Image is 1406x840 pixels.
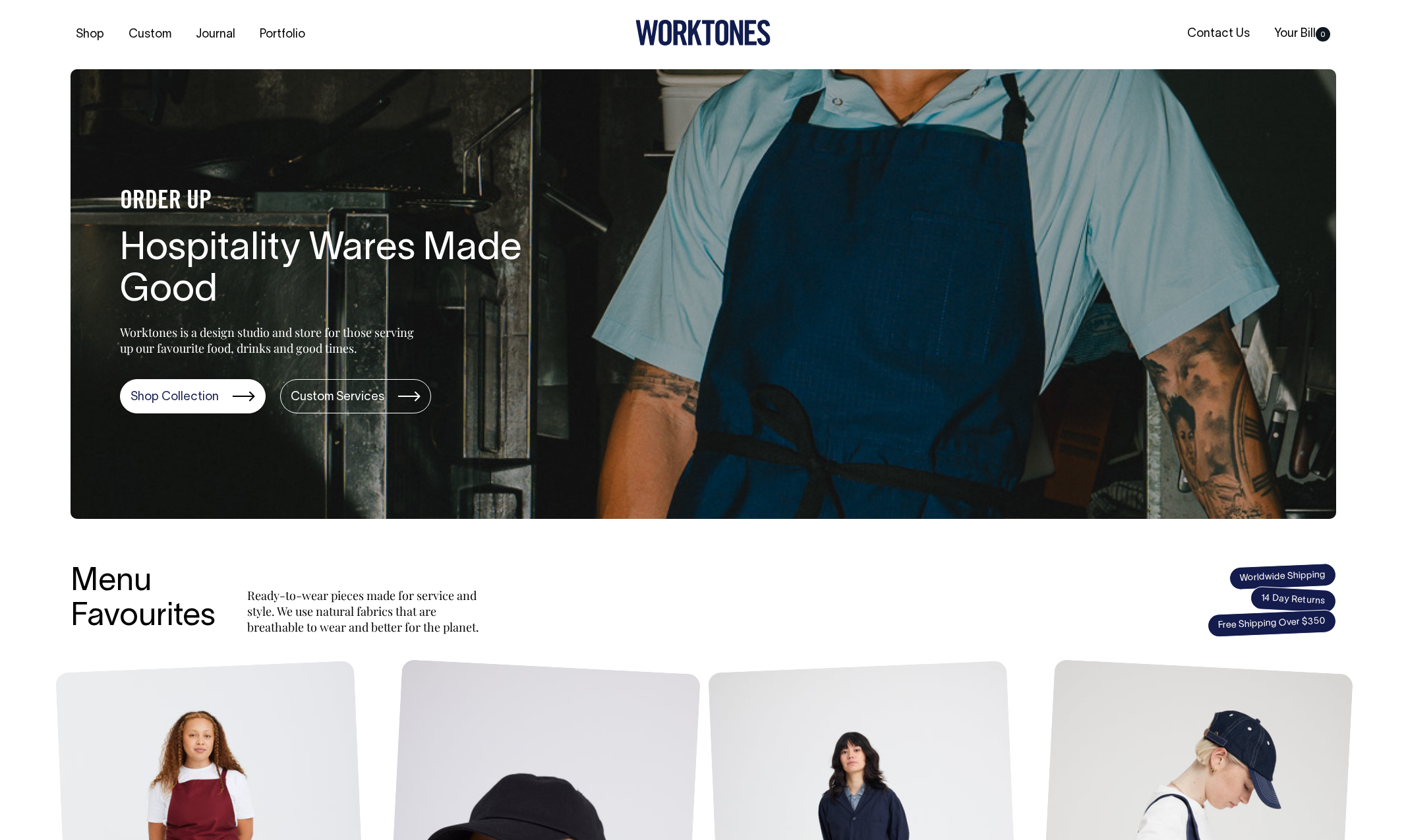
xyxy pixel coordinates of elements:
[1269,23,1335,45] a: Your Bill0
[120,229,542,313] h1: Hospitality Wares Made Good
[120,188,542,216] h4: ORDER UP
[1316,27,1330,42] span: 0
[71,565,216,635] h3: Menu Favourites
[120,324,420,356] p: Worktones is a design studio and store for those serving up our favourite food, drinks and good t...
[190,24,241,45] a: Journal
[1207,609,1336,638] span: Free Shipping Over $350
[1229,562,1336,590] span: Worldwide Shipping
[280,379,431,413] a: Custom Services
[254,24,310,45] a: Portfolio
[1250,586,1337,614] span: 14 Day Returns
[71,24,109,45] a: Shop
[123,24,177,45] a: Custom
[247,587,484,635] p: Ready-to-wear pieces made for service and style. We use natural fabrics that are breathable to we...
[1182,23,1255,45] a: Contact Us
[120,379,266,413] a: Shop Collection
